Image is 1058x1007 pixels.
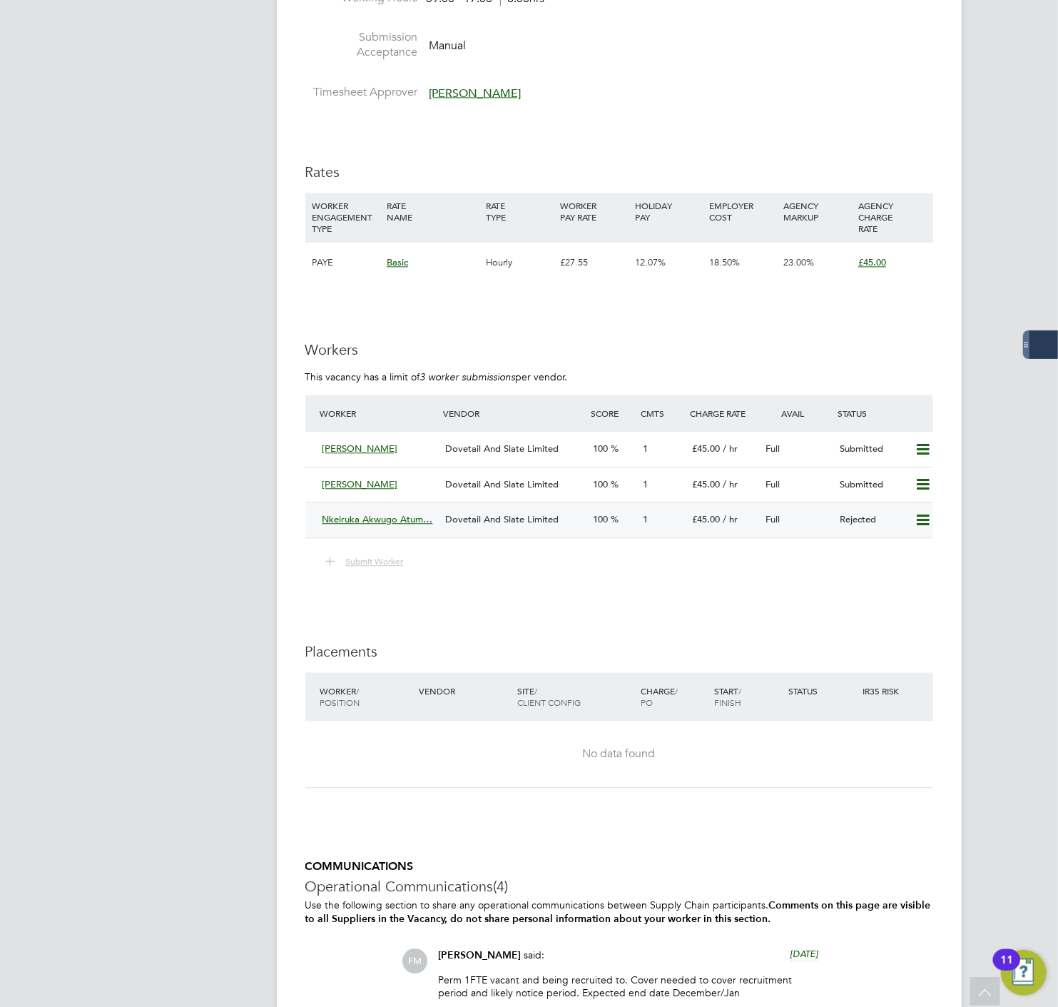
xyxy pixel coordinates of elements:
[643,513,648,525] span: 1
[637,678,711,715] div: Charge
[309,242,383,283] div: PAYE
[317,400,440,426] div: Worker
[305,370,933,383] p: This vacancy has a limit of per vendor.
[785,678,859,704] div: Status
[706,193,780,230] div: EMPLOYER COST
[834,508,908,532] div: Rejected
[761,400,835,426] div: Avail
[524,948,545,961] span: said:
[834,400,932,426] div: Status
[594,513,609,525] span: 100
[858,256,886,268] span: £45.00
[556,193,631,230] div: WORKER PAY RATE
[439,949,522,961] span: [PERSON_NAME]
[309,193,383,241] div: WORKER ENGAGEMENT TYPE
[403,948,428,973] span: FM
[643,478,648,490] span: 1
[556,242,631,283] div: £27.55
[692,478,720,490] span: £45.00
[445,513,559,525] span: Dovetail And Slate Limited
[855,193,929,241] div: AGENCY CHARGE RATE
[439,400,587,426] div: Vendor
[305,642,933,661] h3: Placements
[631,193,706,230] div: HOLIDAY PAY
[711,678,785,715] div: Start
[305,340,933,359] h3: Workers
[305,899,931,925] b: Comments on this page are visible to all Suppliers in the Vacancy, do not share personal informat...
[320,747,919,761] div: No data found
[643,442,648,455] span: 1
[692,442,720,455] span: £45.00
[517,685,581,708] span: / Client Config
[766,478,780,490] span: Full
[1001,950,1047,996] button: Open Resource Center, 11 new notifications
[305,877,933,896] h3: Operational Communications
[834,437,908,461] div: Submitted
[305,899,933,926] p: Use the following section to share any operational communications between Supply Chain participants.
[790,948,819,960] span: [DATE]
[723,442,738,455] span: / hr
[723,513,738,525] span: / hr
[709,256,740,268] span: 18.50%
[320,685,360,708] span: / Position
[439,973,819,999] p: Perm 1FTE vacant and being recruited to. Cover needed to cover recruitment period and likely noti...
[723,478,738,490] span: / hr
[316,552,415,571] button: Submit Worker
[305,859,933,874] h5: COMMUNICATIONS
[346,555,404,567] span: Submit Worker
[420,370,516,383] em: 3 worker submissions
[1000,960,1013,978] div: 11
[317,678,415,715] div: Worker
[594,478,609,490] span: 100
[637,400,686,426] div: Cmts
[766,513,780,525] span: Full
[641,685,678,708] span: / PO
[686,400,761,426] div: Charge Rate
[494,877,509,896] span: (4)
[635,256,666,268] span: 12.07%
[429,39,467,53] span: Manual
[305,85,418,100] label: Timesheet Approver
[834,473,908,497] div: Submitted
[482,193,556,230] div: RATE TYPE
[859,678,908,704] div: IR35 Risk
[714,685,741,708] span: / Finish
[445,442,559,455] span: Dovetail And Slate Limited
[387,256,408,268] span: Basic
[594,442,609,455] span: 100
[482,242,556,283] div: Hourly
[322,513,433,525] span: Nkeiruka Akwugo Atum…
[445,478,559,490] span: Dovetail And Slate Limited
[415,678,514,704] div: Vendor
[784,256,815,268] span: 23.00%
[305,163,933,181] h3: Rates
[588,400,637,426] div: Score
[322,478,398,490] span: [PERSON_NAME]
[514,678,637,715] div: Site
[383,193,482,230] div: RATE NAME
[322,442,398,455] span: [PERSON_NAME]
[429,86,522,100] span: [PERSON_NAME]
[692,513,720,525] span: £45.00
[766,442,780,455] span: Full
[780,193,855,230] div: AGENCY MARKUP
[305,30,418,60] label: Submission Acceptance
